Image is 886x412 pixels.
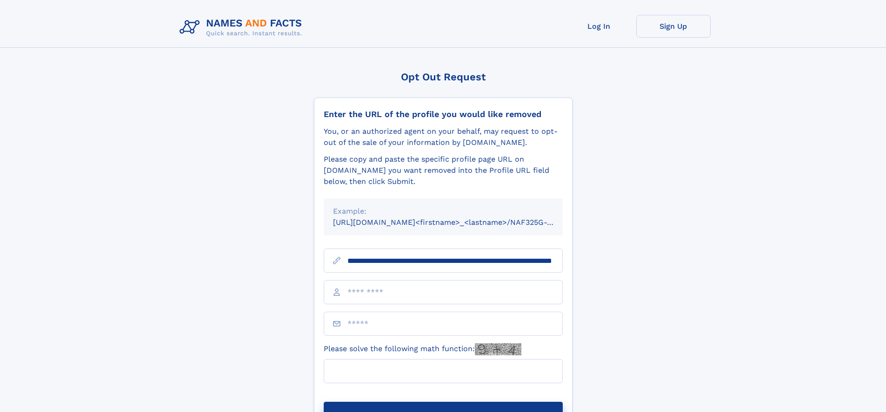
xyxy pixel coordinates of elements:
[176,15,310,40] img: Logo Names and Facts
[333,218,580,227] small: [URL][DOMAIN_NAME]<firstname>_<lastname>/NAF325G-xxxxxxxx
[324,109,563,119] div: Enter the URL of the profile you would like removed
[314,71,573,83] div: Opt Out Request
[333,206,553,217] div: Example:
[324,154,563,187] div: Please copy and paste the specific profile page URL on [DOMAIN_NAME] you want removed into the Pr...
[324,343,521,355] label: Please solve the following math function:
[324,126,563,148] div: You, or an authorized agent on your behalf, may request to opt-out of the sale of your informatio...
[562,15,636,38] a: Log In
[636,15,711,38] a: Sign Up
